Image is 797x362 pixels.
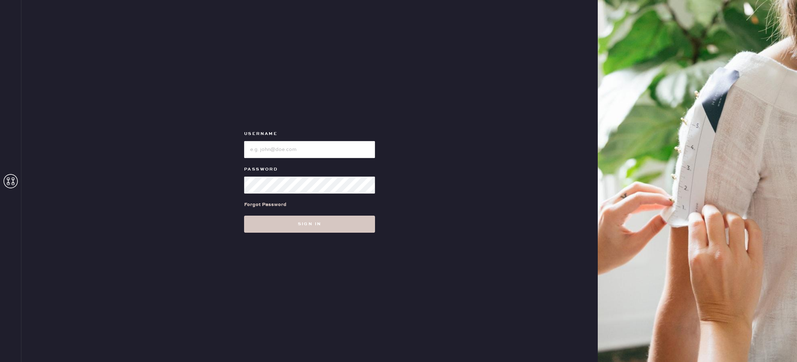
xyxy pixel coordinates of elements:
[244,201,286,209] div: Forgot Password
[244,130,375,138] label: Username
[244,216,375,233] button: Sign in
[244,165,375,174] label: Password
[244,141,375,158] input: e.g. john@doe.com
[244,194,286,216] a: Forgot Password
